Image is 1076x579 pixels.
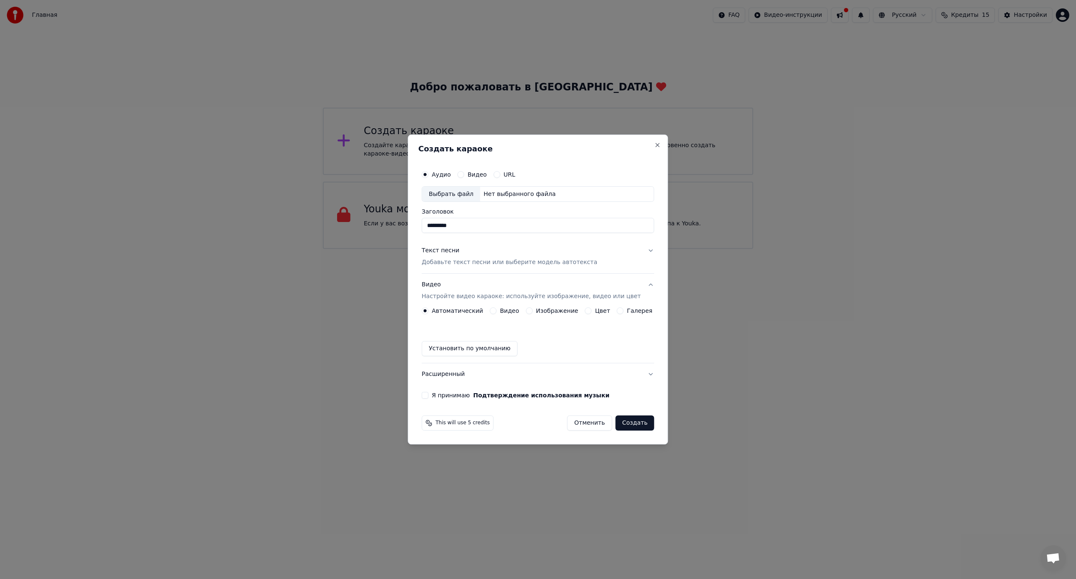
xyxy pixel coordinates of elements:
[418,145,657,153] h2: Создать караоке
[422,307,654,363] div: ВидеоНастройте видео караоке: используйте изображение, видео или цвет
[480,190,559,198] div: Нет выбранного файла
[567,415,612,431] button: Отменить
[422,274,654,308] button: ВидеоНастройте видео караоке: используйте изображение, видео или цвет
[473,392,609,398] button: Я принимаю
[467,172,487,177] label: Видео
[615,415,654,431] button: Создать
[432,308,483,314] label: Автоматический
[422,240,654,274] button: Текст песниДобавьте текст песни или выберите модель автотекста
[435,420,490,426] span: This will use 5 credits
[536,308,578,314] label: Изображение
[432,392,609,398] label: Я принимаю
[422,187,480,202] div: Выбрать файл
[500,308,519,314] label: Видео
[422,259,597,267] p: Добавьте текст песни или выберите модель автотекста
[422,292,641,301] p: Настройте видео караоке: используйте изображение, видео или цвет
[422,341,517,356] button: Установить по умолчанию
[422,209,654,215] label: Заголовок
[432,172,451,177] label: Аудио
[504,172,515,177] label: URL
[627,308,653,314] label: Галерея
[422,247,459,255] div: Текст песни
[422,363,654,385] button: Расширенный
[595,308,610,314] label: Цвет
[422,281,641,301] div: Видео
